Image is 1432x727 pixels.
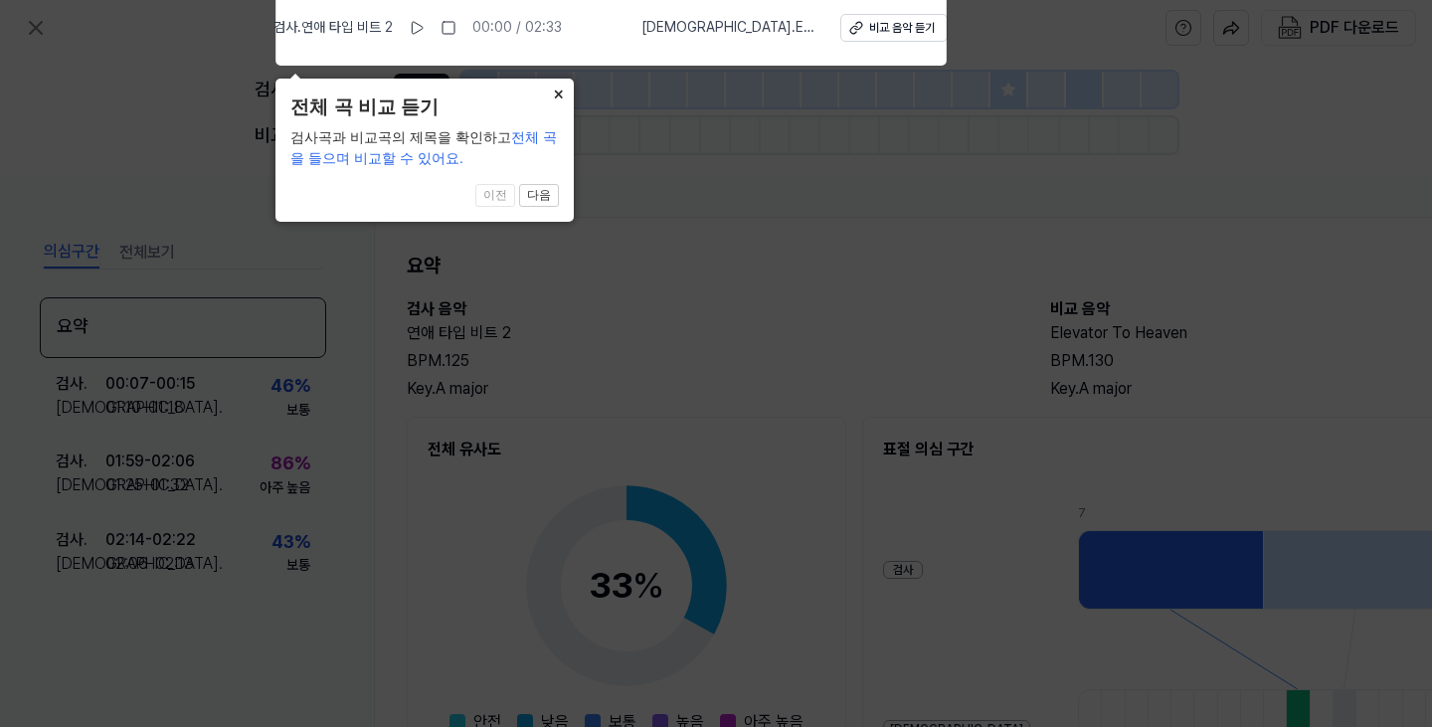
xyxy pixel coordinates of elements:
[472,18,562,38] div: 00:00 / 02:33
[273,18,393,38] span: 검사 . 연애 타입 비트 2
[290,129,557,166] span: 전체 곡을 들으며 비교할 수 있어요.
[869,20,935,37] div: 비교 음악 듣기
[641,18,816,38] span: [DEMOGRAPHIC_DATA] . Elevator To Heaven
[542,79,574,106] button: Close
[840,14,948,42] button: 비교 음악 듣기
[290,127,559,169] div: 검사곡과 비교곡의 제목을 확인하고
[519,184,559,208] button: 다음
[290,93,559,122] header: 전체 곡 비교 듣기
